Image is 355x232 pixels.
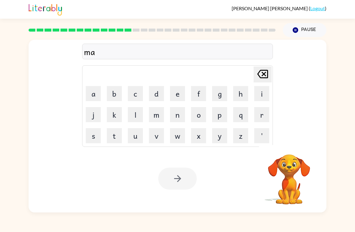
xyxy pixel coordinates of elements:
button: q [233,107,248,122]
button: ' [254,128,269,143]
button: x [191,128,206,143]
button: l [128,107,143,122]
video: Your browser must support playing .mp4 files to use Literably. Please try using another browser. [259,145,319,205]
span: [PERSON_NAME] [PERSON_NAME] [232,5,309,11]
button: r [254,107,269,122]
button: y [212,128,227,143]
img: Literably [29,2,62,16]
button: o [191,107,206,122]
button: f [191,86,206,101]
button: Pause [283,23,326,37]
button: w [170,128,185,143]
button: h [233,86,248,101]
button: b [107,86,122,101]
button: m [149,107,164,122]
a: Logout [310,5,325,11]
button: g [212,86,227,101]
button: s [86,128,101,143]
button: v [149,128,164,143]
button: j [86,107,101,122]
div: ( ) [232,5,326,11]
button: k [107,107,122,122]
button: t [107,128,122,143]
button: i [254,86,269,101]
button: c [128,86,143,101]
div: ma [84,45,271,58]
button: d [149,86,164,101]
button: z [233,128,248,143]
button: u [128,128,143,143]
button: a [86,86,101,101]
button: p [212,107,227,122]
button: n [170,107,185,122]
button: e [170,86,185,101]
